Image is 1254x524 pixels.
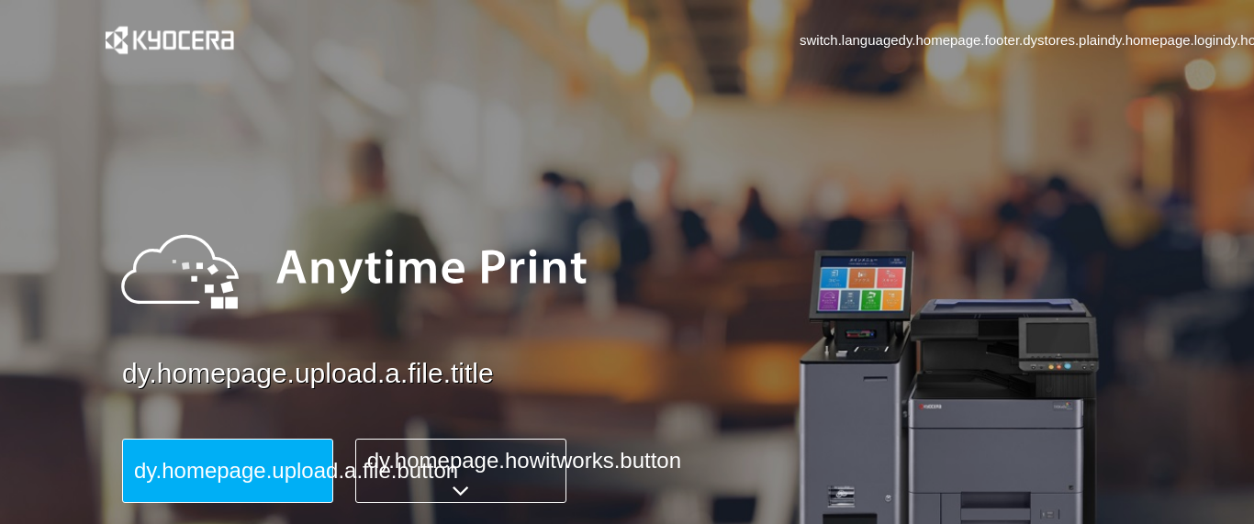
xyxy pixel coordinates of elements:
span: dy.homepage.upload.a.file.button [134,458,458,483]
a: dy.homepage.footer.dystores.plain [899,30,1108,50]
a: switch.language [800,30,899,50]
button: dy.homepage.howitworks.button [355,439,566,503]
a: dy.homepage.login [1108,30,1224,50]
a: dy.homepage.upload.a.file.title [122,354,1178,394]
button: dy.homepage.upload.a.file.button [122,439,333,503]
